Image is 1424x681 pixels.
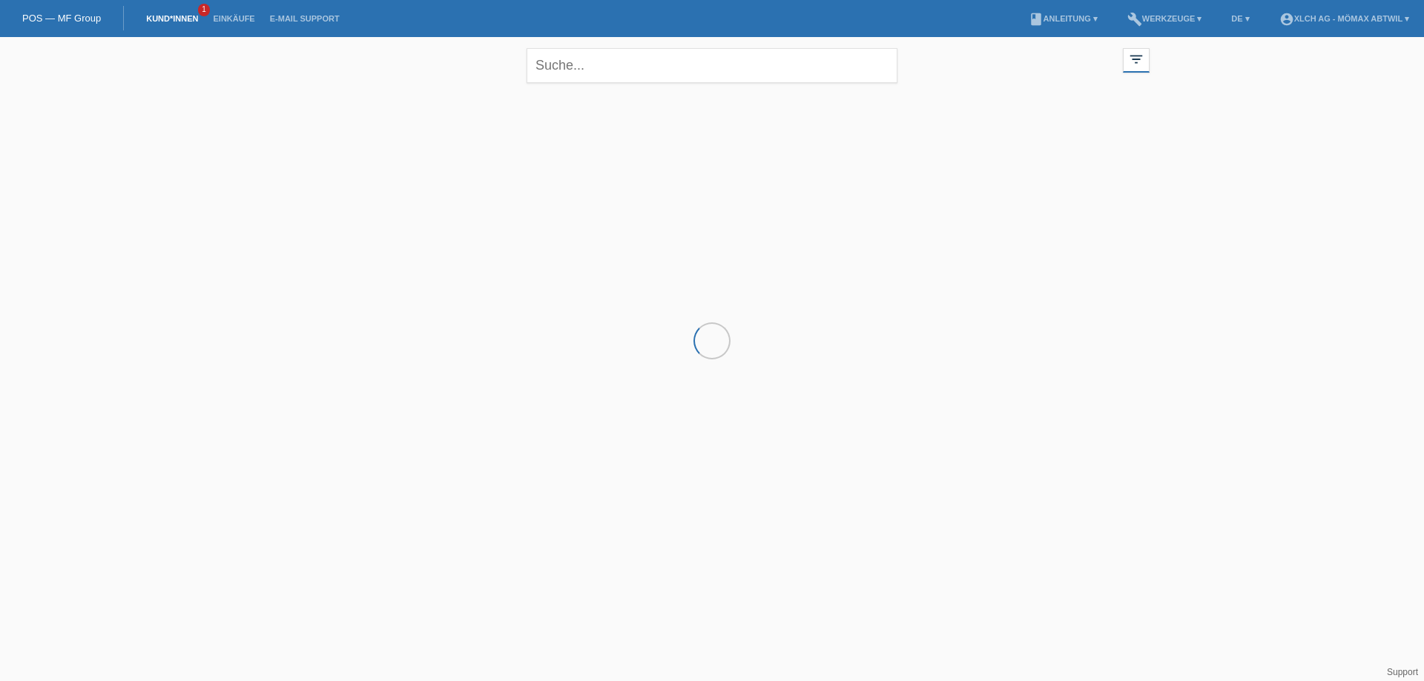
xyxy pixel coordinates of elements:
a: Kund*innen [139,14,205,23]
div: Sie haben die falsche Anmeldeseite in Ihren Lesezeichen/Favoriten gespeichert. Bitte nicht [DOMAI... [564,39,860,82]
i: build [1127,12,1142,27]
a: account_circleXLCH AG - Mömax Abtwil ▾ [1272,14,1417,23]
a: E-Mail Support [263,14,347,23]
a: Support [1387,667,1418,677]
i: account_circle [1279,12,1294,27]
i: book [1029,12,1044,27]
a: POS — MF Group [22,13,101,24]
a: DE ▾ [1224,14,1256,23]
a: buildWerkzeuge ▾ [1120,14,1210,23]
a: bookAnleitung ▾ [1021,14,1105,23]
a: Einkäufe [205,14,262,23]
span: 1 [198,4,210,16]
